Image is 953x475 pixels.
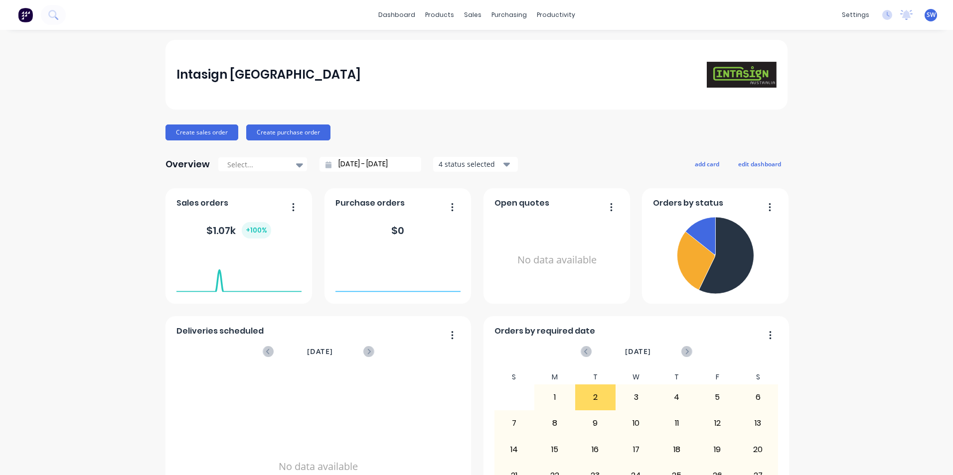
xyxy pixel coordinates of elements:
div: S [494,370,535,384]
div: 19 [697,437,737,462]
div: 16 [576,437,616,462]
div: W [616,370,656,384]
div: 18 [657,437,697,462]
span: Open quotes [494,197,549,209]
div: settings [837,7,874,22]
div: 17 [616,437,656,462]
span: [DATE] [307,346,333,357]
div: Intasign [GEOGRAPHIC_DATA] [176,65,361,85]
a: dashboard [373,7,420,22]
div: T [575,370,616,384]
div: S [738,370,779,384]
div: 20 [738,437,778,462]
div: 9 [576,411,616,436]
div: Overview [165,154,210,174]
div: 14 [494,437,534,462]
div: 11 [657,411,697,436]
span: Purchase orders [335,197,405,209]
div: 1 [535,385,575,410]
button: 4 status selected [433,157,518,172]
button: Create sales order [165,124,238,140]
div: F [697,370,738,384]
div: 15 [535,437,575,462]
div: 4 [657,385,697,410]
div: + 100 % [242,222,271,238]
span: SW [927,10,936,19]
button: Create purchase order [246,124,330,140]
div: 6 [738,385,778,410]
div: 10 [616,411,656,436]
div: $ 0 [391,223,404,238]
div: T [656,370,697,384]
div: sales [459,7,486,22]
div: 3 [616,385,656,410]
div: purchasing [486,7,532,22]
div: products [420,7,459,22]
div: $ 1.07k [206,222,271,238]
div: 8 [535,411,575,436]
img: Intasign Australia [707,62,777,88]
div: 7 [494,411,534,436]
div: productivity [532,7,580,22]
div: 4 status selected [439,159,501,169]
span: Orders by required date [494,325,595,337]
span: Sales orders [176,197,228,209]
div: M [534,370,575,384]
div: 5 [697,385,737,410]
button: edit dashboard [732,157,788,170]
div: 2 [576,385,616,410]
div: No data available [494,213,620,307]
div: 12 [697,411,737,436]
span: [DATE] [625,346,651,357]
span: Orders by status [653,197,723,209]
img: Factory [18,7,33,22]
div: 13 [738,411,778,436]
button: add card [688,157,726,170]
